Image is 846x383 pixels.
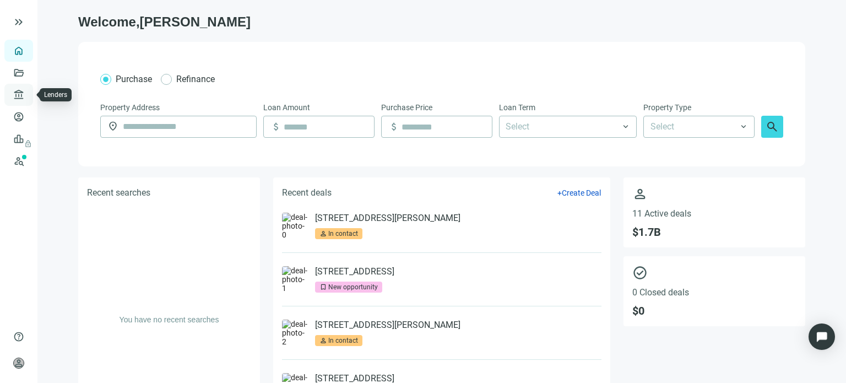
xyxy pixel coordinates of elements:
span: bookmark [319,283,327,291]
span: Refinance [176,74,215,84]
span: help [13,331,24,342]
span: Purchase Price [381,101,432,114]
h1: Welcome, [PERSON_NAME] [78,13,805,31]
span: Create Deal [562,188,601,197]
span: person [632,186,796,202]
span: person [319,337,327,344]
span: person [13,358,24,369]
div: New opportunity [328,282,378,293]
span: person [319,230,327,238]
span: Loan Term [499,101,535,114]
span: attach_money [388,121,399,132]
h5: Recent deals [282,186,332,199]
span: Purchase [116,74,152,84]
span: attach_money [270,121,281,132]
span: check_circle [632,265,796,280]
a: [STREET_ADDRESS][PERSON_NAME] [315,213,460,224]
span: $ 0 [632,304,796,317]
div: In contact [328,228,358,239]
button: +Create Deal [557,188,601,198]
span: 0 Closed deals [632,287,796,298]
button: search [761,116,783,138]
h5: Recent searches [87,186,150,199]
span: You have no recent searches [120,315,219,324]
span: search [766,120,779,133]
img: deal-photo-0 [282,213,308,239]
div: Open Intercom Messenger [809,323,835,350]
button: keyboard_double_arrow_right [12,15,25,29]
img: deal-photo-2 [282,320,308,346]
span: location_on [107,121,118,132]
span: Loan Amount [263,101,310,114]
span: Property Type [643,101,691,114]
div: In contact [328,335,358,346]
span: $ 1.7B [632,225,796,239]
span: 11 Active deals [632,208,796,219]
span: Property Address [100,101,160,114]
img: deal-photo-1 [282,266,308,293]
span: + [557,188,562,197]
a: [STREET_ADDRESS] [315,266,394,277]
a: [STREET_ADDRESS][PERSON_NAME] [315,320,460,331]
